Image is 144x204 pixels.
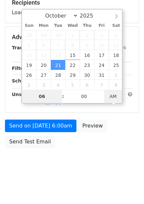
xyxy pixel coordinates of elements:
span: October 10, 2025 [94,40,109,50]
input: Year [78,13,102,19]
span: Mon [36,24,51,28]
span: : [62,90,64,103]
span: Wed [65,24,80,28]
span: November 1, 2025 [109,70,123,80]
input: Minute [64,90,104,103]
strong: Tracking [12,45,34,50]
span: October 9, 2025 [80,40,94,50]
span: October 17, 2025 [94,50,109,60]
span: September 29, 2025 [36,30,51,40]
span: November 2, 2025 [22,80,37,90]
span: Fri [94,24,109,28]
iframe: Chat Widget [111,172,144,204]
span: October 2, 2025 [80,30,94,40]
span: October 27, 2025 [36,70,51,80]
span: October 3, 2025 [94,30,109,40]
a: Send on [DATE] 6:00am [5,120,76,132]
span: October 28, 2025 [51,70,65,80]
span: October 4, 2025 [109,30,123,40]
span: October 1, 2025 [65,30,80,40]
span: Sat [109,24,123,28]
span: November 5, 2025 [65,80,80,90]
span: October 8, 2025 [65,40,80,50]
span: October 18, 2025 [109,50,123,60]
span: October 22, 2025 [65,60,80,70]
span: September 30, 2025 [51,30,65,40]
span: October 25, 2025 [109,60,123,70]
span: October 26, 2025 [22,70,37,80]
span: Tue [51,24,65,28]
span: October 29, 2025 [65,70,80,80]
span: September 28, 2025 [22,30,37,40]
span: October 7, 2025 [51,40,65,50]
a: Copy unsubscribe link [44,99,104,105]
span: October 13, 2025 [36,50,51,60]
span: October 31, 2025 [94,70,109,80]
span: October 20, 2025 [36,60,51,70]
span: Thu [80,24,94,28]
span: October 24, 2025 [94,60,109,70]
span: November 6, 2025 [80,80,94,90]
a: Send Test Email [5,135,55,148]
span: October 21, 2025 [51,60,65,70]
h5: Advanced [12,33,132,41]
span: November 3, 2025 [36,80,51,90]
span: October 5, 2025 [22,40,37,50]
span: October 15, 2025 [65,50,80,60]
span: October 11, 2025 [109,40,123,50]
span: November 8, 2025 [109,80,123,90]
span: October 30, 2025 [80,70,94,80]
span: October 6, 2025 [36,40,51,50]
span: Sun [22,24,37,28]
a: Preview [78,120,107,132]
span: October 14, 2025 [51,50,65,60]
strong: Unsubscribe [12,92,44,97]
span: October 12, 2025 [22,50,37,60]
strong: Filters [12,66,29,71]
span: October 23, 2025 [80,60,94,70]
span: November 4, 2025 [51,80,65,90]
span: October 19, 2025 [22,60,37,70]
span: Click to toggle [104,90,122,103]
span: November 7, 2025 [94,80,109,90]
input: Hour [22,90,62,103]
span: October 16, 2025 [80,50,94,60]
strong: Schedule [12,78,36,83]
